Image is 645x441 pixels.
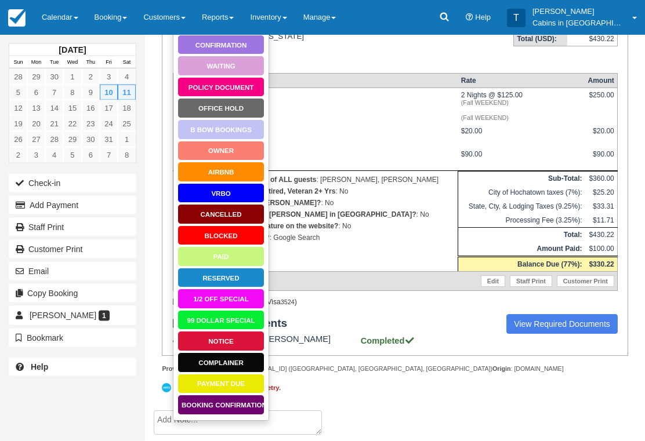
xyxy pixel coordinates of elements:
a: Owner [177,141,264,162]
strong: Origin [492,366,510,373]
a: B Bow Bookings [177,120,264,140]
strong: Completed [361,337,415,346]
button: Add Payment [9,196,136,214]
a: 4 [45,147,63,163]
a: Cancelled [177,205,264,225]
a: Customer Print [557,276,614,287]
b: Help [31,362,48,371]
p: Cabins in [GEOGRAPHIC_DATA] [532,17,625,29]
div: : [DATE] (Visa ) [173,298,618,307]
a: 99 Dollar Special [177,311,264,331]
div: $90.00 [588,151,614,168]
a: 5 [9,85,27,100]
a: 22 [63,116,81,132]
strong: $330.22 [589,261,614,269]
th: Thu [82,56,100,69]
td: $430.22 [585,228,617,242]
td: City of Hochatown taxes (7%): [458,186,585,200]
a: Waiting [177,56,264,76]
a: 7 [100,147,118,163]
span: Policy Acceptance - [PERSON_NAME] [184,335,358,344]
a: 19 [9,116,27,132]
a: Paid [177,247,264,267]
a: Payment Due [177,374,264,395]
th: Item [173,74,458,88]
span: 1 [99,311,110,321]
td: $100.00 [585,242,617,257]
p: : [PERSON_NAME], [PERSON_NAME] [176,174,455,186]
i: Help [466,14,473,21]
th: Balance Due (77%): [458,257,585,272]
th: Amount [585,74,617,88]
div: $20.00 [588,127,614,145]
img: checkfront-main-nav-mini-logo.png [8,9,26,27]
a: 4 [118,69,136,85]
p: : No [176,186,455,198]
a: 2 [9,147,27,163]
a: 23 [82,116,100,132]
a: 6 [27,85,45,100]
a: Help [9,358,136,376]
div: droplet [TECHNICAL_ID] ([GEOGRAPHIC_DATA], [GEOGRAPHIC_DATA], [GEOGRAPHIC_DATA]) : [DOMAIN_NAME] [162,365,628,374]
a: 31 [100,132,118,147]
td: $360.00 [585,172,617,186]
a: View Required Documents [506,315,618,334]
a: Booking Confirmation [177,395,264,416]
a: 29 [63,132,81,147]
a: 30 [82,132,100,147]
a: 16 [82,100,100,116]
th: Sun [9,56,27,69]
a: Office Hold [177,99,264,119]
a: 12 [9,100,27,116]
a: 28 [9,69,27,85]
p: : No [176,209,455,221]
button: Bookmark [9,329,136,347]
em: (Fall WEEKEND) [461,115,582,122]
td: [DATE] - [DATE] [173,88,458,125]
a: 8 [118,147,136,163]
a: 24 [100,116,118,132]
a: 1/2 Off Special [177,289,264,309]
a: 6 [82,147,100,163]
a: 3 [27,147,45,163]
a: Confirmation [177,35,264,56]
p: : No [176,221,455,232]
a: Notice [177,331,264,352]
a: 2 [82,69,100,85]
a: 9 [82,85,100,100]
a: 30 [45,69,63,85]
a: 20 [27,116,45,132]
th: Sat [118,56,136,69]
a: 1 [63,69,81,85]
a: Policy Document [177,78,264,98]
td: $25.20 [585,186,617,200]
a: 13 [27,100,45,116]
p: : No [176,198,455,209]
small: 3524 [281,299,295,306]
a: 5 [63,147,81,163]
a: Not Synced in Xero. Click to retry. [162,382,284,395]
a: 18 [118,100,136,116]
span: [PERSON_NAME] [30,311,96,320]
a: Blocked [177,226,264,246]
strong: Are you a repeat guest with [PERSON_NAME] in [GEOGRAPHIC_DATA]? [176,211,416,219]
a: Complainer [177,353,264,373]
a: [PERSON_NAME] 1 [9,306,136,325]
span: Help [475,13,491,21]
th: Mon [27,56,45,69]
td: Processing Fee (3.25%): [458,214,585,228]
button: Copy Booking [9,284,136,302]
strong: Provider: [162,366,189,373]
a: 17 [100,100,118,116]
a: Staff Print [510,276,552,287]
a: 11 [118,85,136,100]
a: 29 [27,69,45,85]
a: Staff Print [9,218,136,236]
td: 2 Nights @ $125.00 [458,88,585,125]
a: 3 [100,69,118,85]
th: Total: [458,228,585,242]
th: Sub-Total: [458,172,585,186]
td: $430.22 [567,32,618,47]
a: 21 [45,116,63,132]
td: $11.71 [585,214,617,228]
